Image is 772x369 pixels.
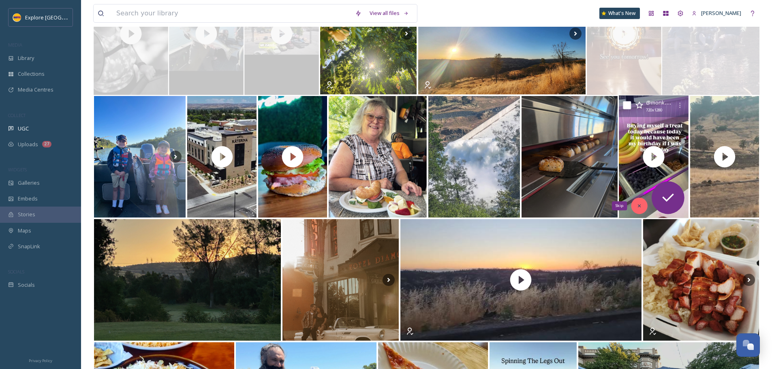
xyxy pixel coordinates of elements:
[186,96,259,218] img: thumbnail
[29,358,52,363] span: Privacy Policy
[112,4,351,22] input: Search your library
[29,355,52,365] a: Privacy Policy
[18,141,38,148] span: Uploads
[42,141,51,147] div: 27
[18,70,45,78] span: Collections
[282,219,398,341] img: ☀️ Spend your summer nights with us! Enjoy a delightful seafood dinner at thegrillchico, paired w...
[25,13,96,21] span: Explore [GEOGRAPHIC_DATA]
[400,219,642,341] img: thumbnail
[18,179,40,187] span: Galleries
[366,5,413,21] a: View all files
[428,96,520,218] img: Oroville Dam Spillway! #mylifeinoroville #orovilledam #orovilleca
[612,201,627,211] div: Skip
[736,333,760,357] button: Open Chat
[522,96,618,218] img: The oven’s hot and the loaves are rising! 🔥🍞 We’re baking up fresh sourdough and getting everythi...
[701,9,741,17] span: [PERSON_NAME]
[8,269,24,275] span: SOCIALS
[94,219,281,341] img: Good Morning!! One of the rewards for booking that early tee time. #firstteetime #earlymorning #c...
[18,227,31,235] span: Maps
[18,86,53,94] span: Media Centres
[688,96,761,218] img: thumbnail
[18,281,35,289] span: Socials
[94,96,186,218] img: It’s been a fun few days fishing for salmon again. My kids wanted to join me this morning. Couldn...
[18,125,29,132] span: UGC
[646,98,696,106] span: @ monkeybowlscafe
[8,42,22,48] span: MEDIA
[13,13,21,21] img: Butte%20County%20logo.png
[329,96,427,218] img: Tammy hasn’t been here in a while but she says the Light Egg is great and that she’ll be back soo...
[643,219,759,341] img: Pork belly, hmong sausage, and papaya salad super yummy 😋 #crispyeggroll #chicoca #explorebutteco...
[256,96,329,218] img: thumbnail
[599,8,640,19] a: What's New
[18,211,35,218] span: Stories
[18,54,34,62] span: Library
[18,243,40,250] span: SnapLink
[688,5,745,21] a: [PERSON_NAME]
[8,112,26,118] span: COLLECT
[646,107,662,113] span: 720 x 1280
[18,195,38,203] span: Embeds
[8,166,27,173] span: WIDGETS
